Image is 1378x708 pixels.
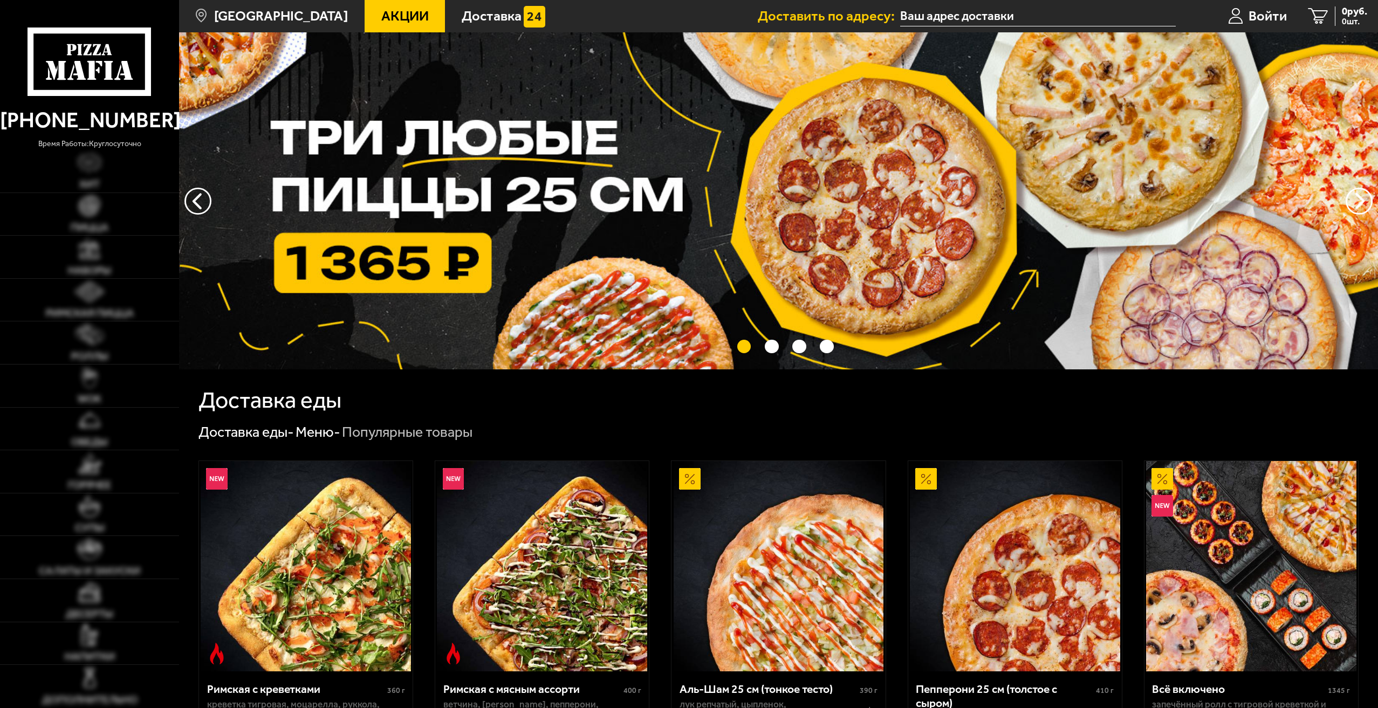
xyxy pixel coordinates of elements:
[792,340,806,354] button: точки переключения
[214,9,348,23] span: [GEOGRAPHIC_DATA]
[206,643,228,664] img: Острое блюдо
[342,423,472,442] div: Популярные товары
[1249,9,1287,23] span: Войти
[39,566,140,576] span: Салаты и закуски
[71,437,108,448] span: Обеды
[443,468,464,490] img: Новинка
[1328,686,1350,695] span: 1345 г
[443,682,621,696] div: Римская с мясным ассорти
[820,340,834,354] button: точки переключения
[915,468,937,490] img: Акционный
[66,609,113,620] span: Десерты
[68,265,111,276] span: Наборы
[1144,461,1358,671] a: АкционныйНовинкаВсё включено
[437,461,647,671] img: Римская с мясным ассорти
[1152,682,1325,696] div: Всё включено
[674,461,884,671] img: Аль-Шам 25 см (тонкое тесто)
[524,6,545,28] img: 15daf4d41897b9f0e9f617042186c801.svg
[207,682,385,696] div: Римская с креветками
[1342,6,1367,17] span: 0 руб.
[765,340,779,354] button: точки переключения
[1346,188,1373,215] button: предыдущий
[201,461,411,671] img: Римская с креветками
[42,695,138,705] span: Дополнительно
[381,9,429,23] span: Акции
[1096,686,1114,695] span: 410 г
[910,461,1120,671] img: Пепперони 25 см (толстое с сыром)
[199,461,413,671] a: НовинкаОстрое блюдоРимская с креветками
[1151,495,1173,517] img: Новинка
[860,686,877,695] span: 390 г
[198,423,294,441] a: Доставка еды-
[1151,468,1173,490] img: Акционный
[79,179,100,190] span: Хит
[198,389,341,412] h1: Доставка еды
[462,9,522,23] span: Доставка
[65,651,115,662] span: Напитки
[387,686,405,695] span: 360 г
[443,643,464,664] img: Острое блюдо
[78,394,101,404] span: WOK
[206,468,228,490] img: Новинка
[758,9,900,23] span: Доставить по адресу:
[71,222,108,233] span: Пицца
[679,468,701,490] img: Акционный
[184,188,211,215] button: следующий
[908,461,1122,671] a: АкционныйПепперони 25 см (толстое с сыром)
[1146,461,1356,671] img: Всё включено
[46,308,134,319] span: Римская пицца
[71,351,108,362] span: Роллы
[75,523,105,533] span: Супы
[435,461,649,671] a: НовинкаОстрое блюдоРимская с мясным ассорти
[1342,17,1367,26] span: 0 шт.
[900,6,1176,26] input: Ваш адрес доставки
[737,340,751,354] button: точки переключения
[680,682,857,696] div: Аль-Шам 25 см (тонкое тесто)
[671,461,885,671] a: АкционныйАль-Шам 25 см (тонкое тесто)
[623,686,641,695] span: 400 г
[68,480,111,491] span: Горячее
[296,423,340,441] a: Меню-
